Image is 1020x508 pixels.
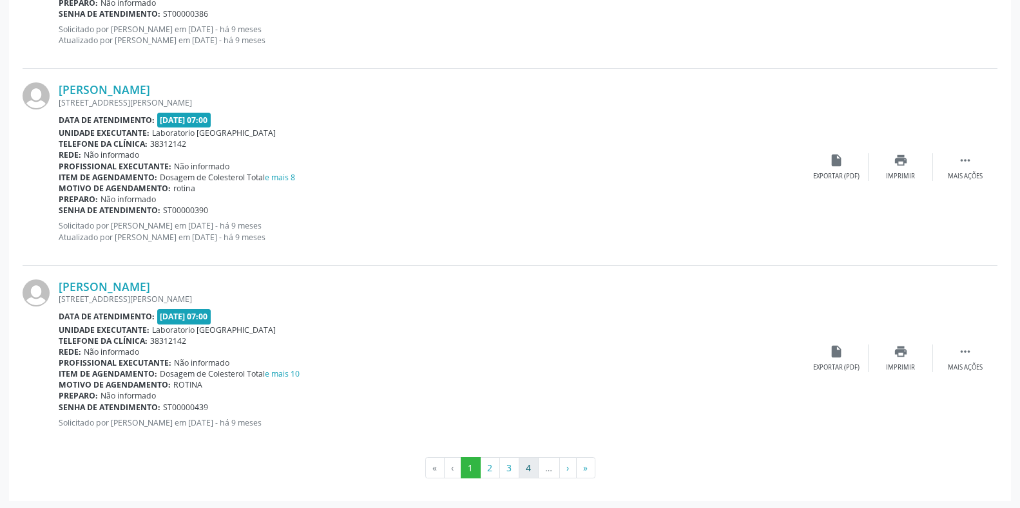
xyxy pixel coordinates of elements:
[163,8,208,19] span: ST00000386
[59,115,155,126] b: Data de atendimento:
[59,205,160,216] b: Senha de atendimento:
[59,357,171,368] b: Profissional executante:
[958,153,972,167] i: 
[59,294,804,305] div: [STREET_ADDRESS][PERSON_NAME]
[265,368,300,379] a: e mais 10
[948,363,983,372] div: Mais ações
[160,172,295,183] span: Dosagem de Colesterol Total
[160,368,300,379] span: Dosagem de Colesterol Total
[886,363,915,372] div: Imprimir
[150,335,186,346] span: 38312142
[157,309,211,324] span: [DATE] 07:00
[559,457,577,479] button: Go to next page
[157,113,211,127] span: [DATE] 07:00
[265,172,295,183] a: e mais 8
[59,311,155,322] b: Data de atendimento:
[59,402,160,413] b: Senha de atendimento:
[59,325,149,335] b: Unidade executante:
[519,457,539,479] button: Go to page 4
[59,82,150,97] a: [PERSON_NAME]
[59,149,81,160] b: Rede:
[150,138,186,149] span: 38312142
[152,325,276,335] span: Laboratorio [GEOGRAPHIC_DATA]
[163,205,208,216] span: ST00000390
[59,97,804,108] div: [STREET_ADDRESS][PERSON_NAME]
[163,402,208,413] span: ST00000439
[59,417,804,428] p: Solicitado por [PERSON_NAME] em [DATE] - há 9 meses
[59,279,150,294] a: [PERSON_NAME]
[59,220,804,242] p: Solicitado por [PERSON_NAME] em [DATE] - há 9 meses Atualizado por [PERSON_NAME] em [DATE] - há 9...
[59,8,160,19] b: Senha de atendimento:
[152,127,276,138] span: Laboratorio [GEOGRAPHIC_DATA]
[576,457,595,479] button: Go to last page
[59,194,98,205] b: Preparo:
[813,172,860,181] div: Exportar (PDF)
[59,346,81,357] b: Rede:
[59,138,148,149] b: Telefone da clínica:
[173,183,195,194] span: rotina
[23,457,997,479] ul: Pagination
[84,149,139,160] span: Não informado
[84,346,139,357] span: Não informado
[958,344,972,359] i: 
[480,457,500,479] button: Go to page 2
[59,24,804,46] p: Solicitado por [PERSON_NAME] em [DATE] - há 9 meses Atualizado por [PERSON_NAME] em [DATE] - há 9...
[59,127,149,138] b: Unidade executante:
[461,457,481,479] button: Go to page 1
[829,344,843,359] i: insert_drive_file
[948,172,983,181] div: Mais ações
[59,390,98,401] b: Preparo:
[894,153,908,167] i: print
[813,363,860,372] div: Exportar (PDF)
[101,194,156,205] span: Não informado
[59,368,157,379] b: Item de agendamento:
[829,153,843,167] i: insert_drive_file
[894,344,908,359] i: print
[174,161,229,172] span: Não informado
[499,457,519,479] button: Go to page 3
[174,357,229,368] span: Não informado
[59,379,171,390] b: Motivo de agendamento:
[101,390,156,401] span: Não informado
[59,172,157,183] b: Item de agendamento:
[23,82,50,109] img: img
[23,279,50,306] img: img
[59,335,148,346] b: Telefone da clínica:
[173,379,202,390] span: ROTINA
[886,172,915,181] div: Imprimir
[59,183,171,194] b: Motivo de agendamento:
[59,161,171,172] b: Profissional executante:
